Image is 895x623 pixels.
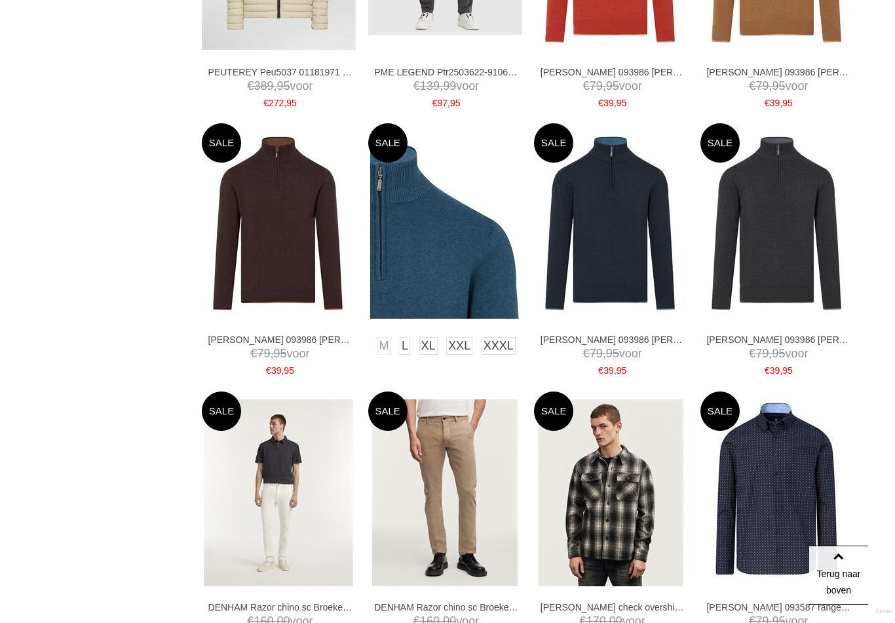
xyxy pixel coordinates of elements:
[370,132,520,319] img: Campbell 093986 sydney Truien
[603,347,606,360] span: ,
[706,66,850,78] a: [PERSON_NAME] 093986 [PERSON_NAME]
[482,337,516,355] a: XXXL
[772,79,785,92] span: 95
[875,603,892,620] a: Divide
[247,79,254,92] span: €
[782,98,793,108] span: 95
[770,98,780,108] span: 39
[277,79,290,92] span: 95
[590,347,603,360] span: 79
[706,78,850,94] span: voor
[447,98,450,108] span: ,
[374,78,518,94] span: voor
[772,347,785,360] span: 95
[603,365,614,376] span: 39
[541,66,685,78] a: [PERSON_NAME] 093986 [PERSON_NAME]
[208,66,352,78] a: PEUTEREY Peu5037 01181971 Jassen
[274,347,287,360] span: 95
[598,365,603,376] span: €
[208,78,352,94] span: voor
[438,98,448,108] span: 97
[541,78,685,94] span: voor
[286,98,297,108] span: 95
[755,347,769,360] span: 79
[432,98,438,108] span: €
[583,79,590,92] span: €
[204,399,353,586] img: DENHAM Razor chino sc Broeken en Pantalons
[536,132,685,319] img: Campbell 093986 sydney Truien
[284,365,294,376] span: 95
[266,365,271,376] span: €
[614,365,617,376] span: ,
[443,79,456,92] span: 99
[780,365,782,376] span: ,
[271,365,282,376] span: 39
[208,346,352,362] span: voor
[782,365,793,376] span: 95
[400,337,410,355] a: L
[706,334,850,346] a: [PERSON_NAME] 093986 [PERSON_NAME]
[590,79,603,92] span: 79
[257,347,270,360] span: 79
[603,98,614,108] span: 39
[541,334,685,346] a: [PERSON_NAME] 093986 [PERSON_NAME]
[706,346,850,362] span: voor
[538,399,683,586] img: DENHAM Oliver check overshirt pwc Overhemden
[583,347,590,360] span: €
[765,98,770,108] span: €
[603,79,606,92] span: ,
[614,98,617,108] span: ,
[809,546,868,605] a: Terug naar boven
[413,79,420,92] span: €
[606,347,619,360] span: 95
[541,346,685,362] span: voor
[208,601,352,613] a: DENHAM Razor chino sc Broeken en Pantalons
[440,79,443,92] span: ,
[765,365,770,376] span: €
[284,98,286,108] span: ,
[208,334,352,346] a: [PERSON_NAME] 093986 [PERSON_NAME]
[446,337,472,355] a: XXL
[250,347,257,360] span: €
[702,399,852,586] img: Campbell 093587 ranger ls-7d Overhemden
[419,337,438,355] a: XL
[780,98,782,108] span: ,
[749,79,755,92] span: €
[770,365,780,376] span: 39
[269,98,284,108] span: 272
[749,347,755,360] span: €
[281,365,284,376] span: ,
[755,79,769,92] span: 79
[372,399,518,586] img: DENHAM Razor chino sc Broeken en Pantalons
[374,66,518,78] a: PME LEGEND Ptr2503622-9106 Broeken en Pantalons
[270,347,273,360] span: ,
[702,132,852,319] img: Campbell 093986 sydney Truien
[263,98,269,108] span: €
[274,79,277,92] span: ,
[769,347,772,360] span: ,
[254,79,273,92] span: 389
[450,98,461,108] span: 95
[706,601,850,613] a: [PERSON_NAME] 093587 ranger ls-7d Overhemden
[617,365,627,376] span: 95
[374,601,518,613] a: DENHAM Razor chino sc Broeken en Pantalons
[598,98,603,108] span: €
[617,98,627,108] span: 95
[606,79,619,92] span: 95
[541,601,685,613] a: [PERSON_NAME] check overshirt pwc Overhemden
[420,79,440,92] span: 139
[204,132,353,319] img: Campbell 093986 sydney Truien
[769,79,772,92] span: ,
